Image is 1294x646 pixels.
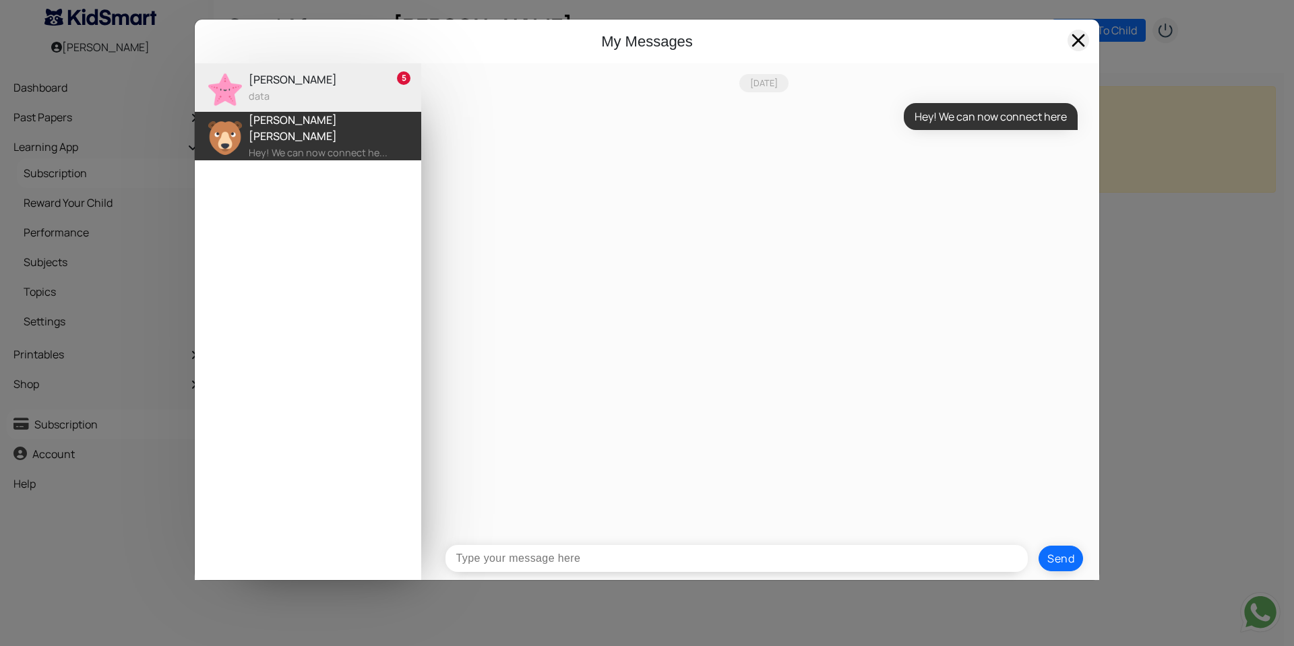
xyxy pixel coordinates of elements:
div: Hey! We can now connect he... [249,146,421,160]
div: data [249,89,421,104]
div: 5 [397,71,410,85]
div: [PERSON_NAME] [PERSON_NAME] [249,112,421,144]
img: bear.png [208,121,242,155]
div: Hey! We can now connect here [904,103,1078,130]
div: [DATE] [739,74,789,92]
input: Type your message here [445,545,1028,572]
button: Send [1039,546,1083,571]
h4: My Messages [206,30,1088,53]
img: starfish.png [208,73,242,106]
div: [PERSON_NAME] [249,71,421,88]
